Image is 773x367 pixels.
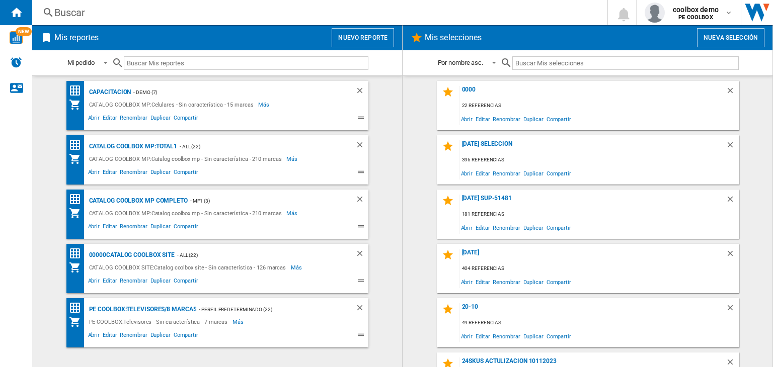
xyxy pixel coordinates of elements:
div: - ALL (22) [175,249,335,261]
div: - Demo (7) [131,86,335,99]
div: 00000CATALOG COOLBOX SITE [87,249,175,261]
span: Duplicar [149,167,172,179]
div: CATALOG COOLBOX SITE:Catalog coolbox site - Sin característica - 126 marcas [87,261,291,273]
div: Borrar [355,140,368,153]
input: Buscar Mis selecciones [512,56,738,70]
div: CATALOG COOLBOX MP COMPLETO [87,195,188,207]
span: Renombrar [118,222,148,234]
div: 0000 [459,86,726,100]
div: Mi colección [69,207,87,219]
div: Buscar [54,6,581,20]
div: Borrar [726,195,739,208]
span: Abrir [459,166,475,180]
div: 20-10 [459,303,726,317]
span: Editar [474,112,491,126]
span: Compartir [172,276,200,288]
div: Mi colección [69,99,87,111]
span: Renombrar [118,113,148,125]
span: Más [286,207,299,219]
span: coolbox demo [673,5,719,15]
div: Por nombre asc. [438,59,484,66]
img: alerts-logo.svg [10,56,22,68]
span: Abrir [87,276,102,288]
span: Duplicar [149,222,172,234]
span: Abrir [459,275,475,289]
span: Duplicar [522,112,545,126]
span: Duplicar [522,166,545,180]
span: Más [286,153,299,165]
div: - MP1 (3) [188,195,335,207]
div: CATALOG COOLBOX MP:Catalog coolbox mp - Sin característica - 210 marcas [87,207,287,219]
div: Matriz de precios [69,84,87,97]
div: Borrar [726,86,739,100]
div: [DATE] SELECCION [459,140,726,154]
div: - ALL (22) [177,140,335,153]
div: CATALOG COOLBOX MP:Catalog coolbox mp - Sin característica - 210 marcas [87,153,287,165]
span: Renombrar [491,221,521,234]
div: [DATE] [459,249,726,262]
span: Compartir [172,167,200,179]
h2: Mis reportes [52,28,101,47]
div: PE COOLBOX:Televisores - Sin característica - 7 marcas [87,316,233,328]
span: Abrir [87,222,102,234]
span: Compartir [545,166,573,180]
div: Borrar [726,303,739,317]
span: Más [233,316,245,328]
div: Mi colección [69,153,87,165]
span: Editar [474,329,491,343]
div: Matriz de precios [69,247,87,260]
span: Abrir [87,167,102,179]
span: Editar [101,222,118,234]
div: CATALOG COOLBOX MP:Celulares - Sin característica - 15 marcas [87,99,259,111]
input: Buscar Mis reportes [124,56,368,70]
span: Editar [101,330,118,342]
span: Editar [474,275,491,289]
div: Matriz de precios [69,302,87,314]
span: Duplicar [522,221,545,234]
div: Mi colección [69,316,87,328]
span: Compartir [545,221,573,234]
button: Nuevo reporte [332,28,394,47]
span: Abrir [459,112,475,126]
div: Matriz de precios [69,193,87,206]
span: Renombrar [118,276,148,288]
span: Duplicar [149,330,172,342]
span: Editar [101,113,118,125]
button: Nueva selección [697,28,764,47]
div: 49 referencias [459,317,739,329]
span: Abrir [87,330,102,342]
div: Borrar [355,195,368,207]
span: Renombrar [491,329,521,343]
span: Más [291,261,303,273]
span: Editar [101,167,118,179]
div: Capacitacion [87,86,131,99]
span: Compartir [545,275,573,289]
div: Matriz de precios [69,139,87,151]
h2: Mis selecciones [423,28,484,47]
span: Compartir [172,113,200,125]
span: Renombrar [491,275,521,289]
span: Duplicar [522,329,545,343]
div: Borrar [355,303,368,316]
span: NEW [16,27,32,36]
span: Renombrar [491,112,521,126]
span: Compartir [172,330,200,342]
div: Borrar [355,249,368,261]
span: Editar [474,221,491,234]
span: Renombrar [491,166,521,180]
div: Borrar [726,249,739,262]
span: Abrir [459,221,475,234]
div: 404 referencias [459,262,739,275]
span: Compartir [545,112,573,126]
span: Abrir [459,329,475,343]
div: Borrar [355,86,368,99]
div: CATALOG COOLBOX MP:TOTAL1 [87,140,178,153]
div: PE COOLBOX:Televisores/8 marcas [87,303,197,316]
div: 396 referencias [459,154,739,166]
span: Duplicar [149,276,172,288]
div: Borrar [726,140,739,154]
span: Editar [474,166,491,180]
span: Compartir [172,222,200,234]
span: Duplicar [149,113,172,125]
div: - Perfil predeterminado (22) [196,303,335,316]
